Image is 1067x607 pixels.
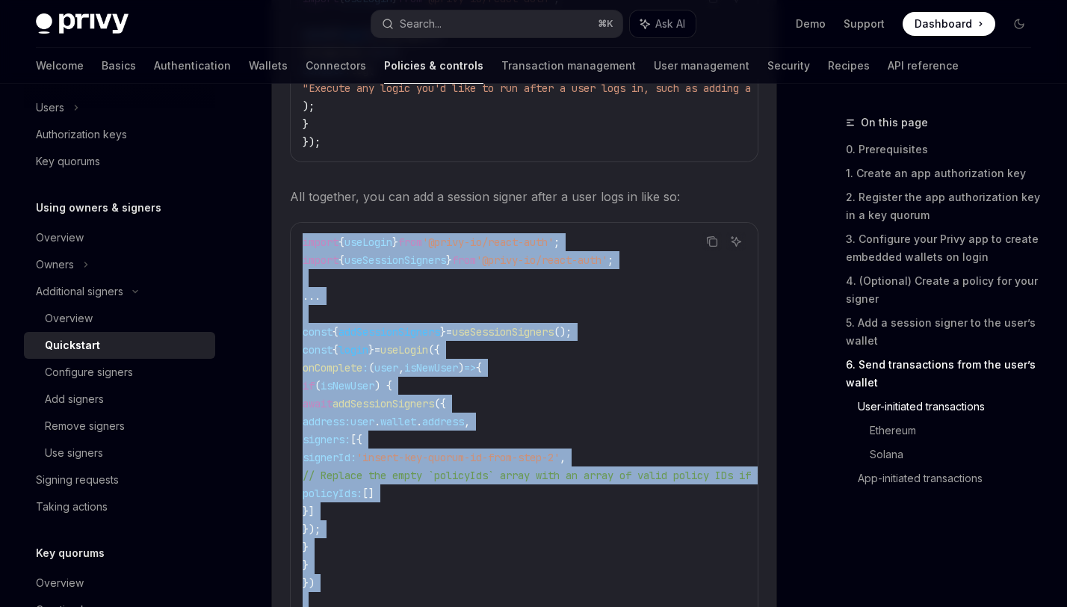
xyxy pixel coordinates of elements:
a: User-initiated transactions [858,395,1043,419]
span: const [303,343,333,357]
a: API reference [888,48,959,84]
span: wallet [380,415,416,428]
div: Overview [36,574,84,592]
span: } [303,558,309,572]
div: Overview [36,229,84,247]
span: const [303,325,333,339]
span: '@privy-io/react-auth' [422,235,554,249]
span: ; [607,253,613,267]
span: Ask AI [655,16,685,31]
div: Additional signers [36,283,123,301]
span: user [374,361,398,375]
a: Remove signers [24,413,215,440]
span: All together, you can add a session signer after a user logs in like so: [290,186,758,207]
span: useLogin [344,235,392,249]
span: = [374,343,380,357]
a: User management [654,48,749,84]
span: signerId: [303,451,356,464]
span: login [338,343,368,357]
a: Configure signers [24,359,215,386]
a: Solana [870,443,1043,466]
button: Ask AI [726,232,746,251]
span: : [362,361,368,375]
a: Overview [24,224,215,251]
span: user [350,415,374,428]
span: . [374,415,380,428]
span: } [440,325,446,339]
span: }); [303,523,321,536]
a: Connectors [306,48,366,84]
span: ; [554,235,560,249]
span: { [476,361,482,375]
a: Authentication [154,48,231,84]
div: Quickstart [45,336,100,354]
a: Quickstart [24,332,215,359]
a: Overview [24,305,215,332]
div: Use signers [45,444,103,462]
span: } [446,253,452,267]
span: ( [315,379,321,392]
a: Support [844,16,885,31]
span: address [422,415,464,428]
div: Search... [400,15,442,33]
button: Search...⌘K [371,10,622,37]
a: Basics [102,48,136,84]
span: { [333,343,338,357]
span: 'insert-key-quorum-id-from-step-2' [356,451,560,464]
a: 3. Configure your Privy app to create embedded wallets on login [846,227,1043,269]
span: (); [554,325,572,339]
span: { [333,325,338,339]
span: ⌘ K [598,18,613,30]
span: => [464,361,476,375]
span: ... [303,289,321,303]
span: }] [303,505,315,518]
div: Signing requests [36,471,119,489]
span: ({ [434,397,446,410]
a: Recipes [828,48,870,84]
span: onComplete [303,361,362,375]
span: addSessionSigners [338,325,440,339]
span: '@privy-io/react-auth' [476,253,607,267]
span: } [303,117,309,131]
span: }); [303,135,321,149]
span: useSessionSigners [452,325,554,339]
a: Add signers [24,386,215,413]
a: Ethereum [870,419,1043,443]
span: On this page [861,114,928,132]
a: Policies & controls [384,48,483,84]
a: Taking actions [24,493,215,520]
span: ) [458,361,464,375]
span: [{ [350,433,362,446]
a: Transaction management [501,48,636,84]
span: await [303,397,333,410]
h5: Using owners & signers [36,199,161,217]
span: ) { [374,379,392,392]
span: from [452,253,476,267]
span: } [303,540,309,554]
span: , [398,361,404,375]
span: [] [362,487,374,500]
div: Overview [45,309,93,327]
span: , [560,451,566,464]
div: Remove signers [45,417,125,435]
a: Demo [796,16,826,31]
span: }) [303,576,315,590]
span: { [338,253,344,267]
h5: Key quorums [36,544,105,562]
span: isNewUser [321,379,374,392]
span: import [303,235,338,249]
div: Configure signers [45,363,133,381]
span: useLogin [380,343,428,357]
span: ({ [428,343,440,357]
span: ); [303,99,315,113]
a: 0. Prerequisites [846,138,1043,161]
span: ( [368,361,374,375]
span: } [368,343,374,357]
span: useSessionSigners [344,253,446,267]
span: } [392,235,398,249]
span: addSessionSigners [333,397,434,410]
a: App-initiated transactions [858,466,1043,490]
a: Dashboard [903,12,995,36]
a: 4. (Optional) Create a policy for your signer [846,269,1043,311]
img: dark logo [36,13,129,34]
